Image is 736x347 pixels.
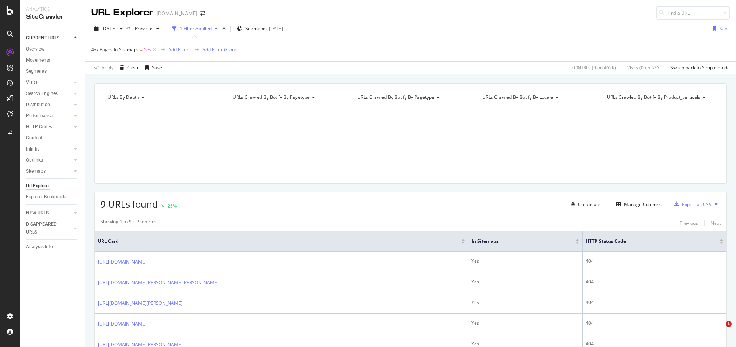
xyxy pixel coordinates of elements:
[568,198,604,210] button: Create alert
[472,320,579,327] div: Yes
[108,94,139,100] span: URLs by Depth
[221,25,227,33] div: times
[710,321,728,339] iframe: Intercom live chat
[26,209,72,217] a: NEW URLS
[126,25,132,31] span: vs
[711,220,721,226] div: Next
[26,156,43,164] div: Outlinks
[26,34,72,42] a: CURRENT URLS
[142,62,162,74] button: Save
[472,258,579,265] div: Yes
[102,25,117,32] span: 2025 Sep. 28th
[26,145,72,153] a: Inlinks
[26,67,47,75] div: Segments
[117,62,139,74] button: Clear
[26,193,79,201] a: Explorer Bookmarks
[102,64,113,71] div: Apply
[140,46,143,53] span: =
[26,45,79,53] a: Overview
[26,134,43,142] div: Content
[132,23,163,35] button: Previous
[26,156,72,164] a: Outlinks
[144,44,151,55] span: Yes
[26,123,72,131] a: HTTP Codes
[356,91,464,103] h4: URLs Crawled By Botify By pagetype
[91,6,153,19] div: URL Explorer
[169,23,221,35] button: 1 Filter Applied
[26,13,79,21] div: SiteCrawler
[231,91,340,103] h4: URLs Crawled By Botify By pagetype
[132,25,153,32] span: Previous
[586,238,708,245] span: HTTP Status Code
[202,46,237,53] div: Add Filter Group
[711,218,721,228] button: Next
[91,23,126,35] button: [DATE]
[234,23,286,35] button: Segments[DATE]
[98,238,459,245] span: URL Card
[98,320,146,328] a: [URL][DOMAIN_NAME]
[98,258,146,266] a: [URL][DOMAIN_NAME]
[26,220,72,236] a: DISAPPEARED URLS
[472,238,564,245] span: In Sitemaps
[26,56,79,64] a: Movements
[680,220,698,226] div: Previous
[586,278,723,285] div: 404
[578,201,604,208] div: Create alert
[481,91,589,103] h4: URLs Crawled By Botify By locale
[26,123,52,131] div: HTTP Codes
[158,45,189,54] button: Add Filter
[127,64,139,71] div: Clear
[269,25,283,32] div: [DATE]
[26,193,67,201] div: Explorer Bookmarks
[26,112,53,120] div: Performance
[626,64,661,71] div: - Visits ( 0 on N/A )
[26,112,72,120] a: Performance
[26,182,79,190] a: Url Explorer
[624,201,662,208] div: Manage Columns
[26,145,39,153] div: Inlinks
[572,64,616,71] div: 0 % URLs ( 9 on 462K )
[586,320,723,327] div: 404
[100,198,158,210] span: 9 URLs found
[156,10,197,17] div: [DOMAIN_NAME]
[91,62,113,74] button: Apply
[26,243,53,251] div: Analysis Info
[607,94,700,100] span: URLs Crawled By Botify By product_verticals
[682,201,711,208] div: Export as CSV
[180,25,212,32] div: 1 Filter Applied
[26,209,49,217] div: NEW URLS
[91,46,139,53] span: 4xx Pages In Sitemaps
[26,243,79,251] a: Analysis Info
[26,90,72,98] a: Search Engines
[245,25,267,32] span: Segments
[472,278,579,285] div: Yes
[586,299,723,306] div: 404
[26,182,50,190] div: Url Explorer
[26,67,79,75] a: Segments
[26,101,50,109] div: Distribution
[98,300,182,307] a: [URL][DOMAIN_NAME][PERSON_NAME]
[26,34,59,42] div: CURRENT URLS
[613,200,662,209] button: Manage Columns
[586,258,723,265] div: 404
[667,62,730,74] button: Switch back to Simple mode
[26,167,46,175] div: Sitemaps
[26,167,72,175] a: Sitemaps
[26,56,50,64] div: Movements
[233,94,310,100] span: URLs Crawled By Botify By pagetype
[472,299,579,306] div: Yes
[720,25,730,32] div: Save
[192,45,237,54] button: Add Filter Group
[26,79,38,87] div: Visits
[200,11,205,16] div: arrow-right-arrow-left
[106,91,215,103] h4: URLs by Depth
[26,90,58,98] div: Search Engines
[482,94,553,100] span: URLs Crawled By Botify By locale
[726,321,732,327] span: 1
[26,101,72,109] a: Distribution
[671,198,711,210] button: Export as CSV
[168,46,189,53] div: Add Filter
[680,218,698,228] button: Previous
[26,134,79,142] a: Content
[166,203,177,209] div: -25%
